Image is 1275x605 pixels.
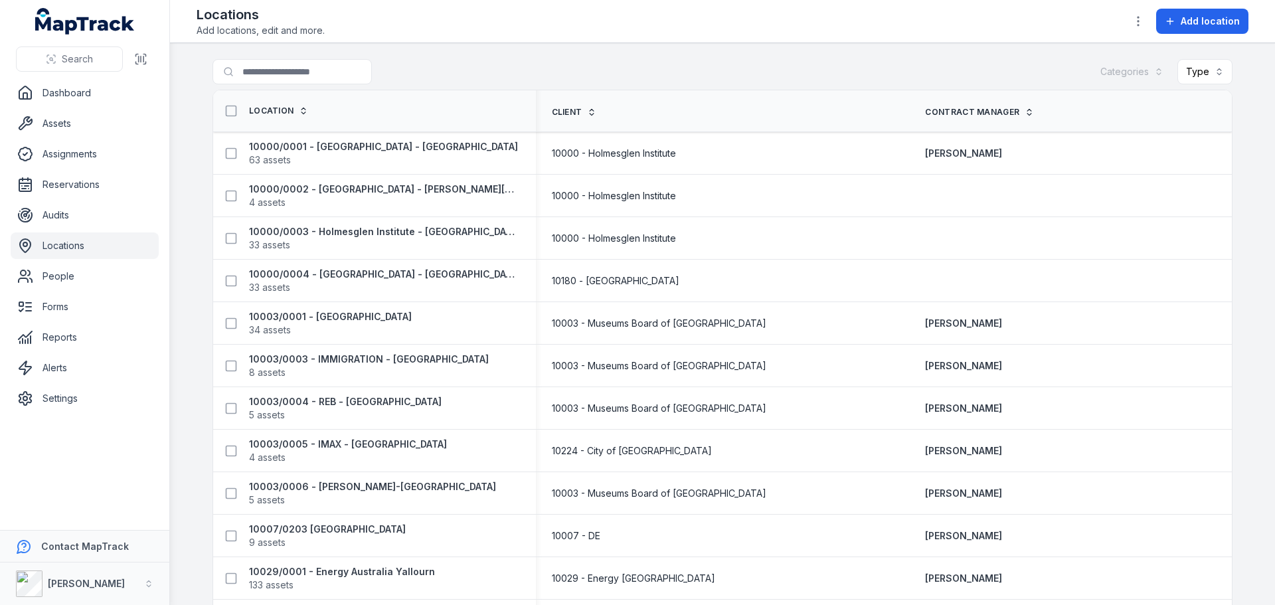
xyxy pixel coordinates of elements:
span: 34 assets [249,323,291,337]
a: 10000/0004 - [GEOGRAPHIC_DATA] - [GEOGRAPHIC_DATA]33 assets [249,268,520,294]
button: Add location [1156,9,1248,34]
strong: 10029/0001 - Energy Australia Yallourn [249,565,435,578]
a: People [11,263,159,290]
span: Contract Manager [925,107,1019,118]
a: [PERSON_NAME] [925,359,1002,373]
strong: 10000/0003 - Holmesglen Institute - [GEOGRAPHIC_DATA] [249,225,520,238]
a: Location [249,106,308,116]
span: Add location [1181,15,1240,28]
span: 5 assets [249,408,285,422]
strong: 10003/0006 - [PERSON_NAME]-[GEOGRAPHIC_DATA] [249,480,496,493]
span: 10000 - Holmesglen Institute [552,232,676,245]
span: 10003 - Museums Board of [GEOGRAPHIC_DATA] [552,359,766,373]
span: 33 assets [249,281,290,294]
a: 10003/0005 - IMAX - [GEOGRAPHIC_DATA]4 assets [249,438,447,464]
span: 33 assets [249,238,290,252]
span: 63 assets [249,153,291,167]
a: Client [552,107,597,118]
strong: 10003/0001 - [GEOGRAPHIC_DATA] [249,310,412,323]
strong: [PERSON_NAME] [48,578,125,589]
span: Add locations, edit and more. [197,24,325,37]
a: Dashboard [11,80,159,106]
a: Audits [11,202,159,228]
strong: Contact MapTrack [41,541,129,552]
span: 4 assets [249,196,286,209]
a: Locations [11,232,159,259]
strong: 10007/0203 [GEOGRAPHIC_DATA] [249,523,406,536]
span: 10003 - Museums Board of [GEOGRAPHIC_DATA] [552,317,766,330]
a: Reports [11,324,159,351]
a: 10003/0004 - REB - [GEOGRAPHIC_DATA]5 assets [249,395,442,422]
button: Search [16,46,123,72]
h2: Locations [197,5,325,24]
span: 8 assets [249,366,286,379]
span: Location [249,106,294,116]
span: 133 assets [249,578,294,592]
span: 10000 - Holmesglen Institute [552,147,676,160]
a: Assignments [11,141,159,167]
a: [PERSON_NAME] [925,529,1002,543]
strong: 10000/0001 - [GEOGRAPHIC_DATA] - [GEOGRAPHIC_DATA] [249,140,518,153]
a: 10003/0001 - [GEOGRAPHIC_DATA]34 assets [249,310,412,337]
a: 10000/0003 - Holmesglen Institute - [GEOGRAPHIC_DATA]33 assets [249,225,520,252]
a: 10003/0006 - [PERSON_NAME]-[GEOGRAPHIC_DATA]5 assets [249,480,496,507]
strong: 10003/0004 - REB - [GEOGRAPHIC_DATA] [249,395,442,408]
span: 10180 - [GEOGRAPHIC_DATA] [552,274,679,288]
span: 10000 - Holmesglen Institute [552,189,676,203]
span: 10003 - Museums Board of [GEOGRAPHIC_DATA] [552,402,766,415]
a: Settings [11,385,159,412]
a: [PERSON_NAME] [925,572,1002,585]
a: 10000/0002 - [GEOGRAPHIC_DATA] - [PERSON_NAME][GEOGRAPHIC_DATA]4 assets [249,183,520,209]
a: 10003/0003 - IMMIGRATION - [GEOGRAPHIC_DATA]8 assets [249,353,489,379]
span: 4 assets [249,451,286,464]
a: [PERSON_NAME] [925,444,1002,458]
a: [PERSON_NAME] [925,487,1002,500]
span: 10003 - Museums Board of [GEOGRAPHIC_DATA] [552,487,766,500]
strong: 10003/0003 - IMMIGRATION - [GEOGRAPHIC_DATA] [249,353,489,366]
a: [PERSON_NAME] [925,147,1002,160]
strong: 10000/0004 - [GEOGRAPHIC_DATA] - [GEOGRAPHIC_DATA] [249,268,520,281]
strong: 10003/0005 - IMAX - [GEOGRAPHIC_DATA] [249,438,447,451]
a: [PERSON_NAME] [925,402,1002,415]
span: 10029 - Energy [GEOGRAPHIC_DATA] [552,572,715,585]
span: 9 assets [249,536,286,549]
span: 5 assets [249,493,285,507]
span: 10007 - DE [552,529,600,543]
a: Alerts [11,355,159,381]
button: Type [1177,59,1232,84]
strong: 10000/0002 - [GEOGRAPHIC_DATA] - [PERSON_NAME][GEOGRAPHIC_DATA] [249,183,520,196]
a: Forms [11,294,159,320]
span: 10224 - City of [GEOGRAPHIC_DATA] [552,444,712,458]
a: 10000/0001 - [GEOGRAPHIC_DATA] - [GEOGRAPHIC_DATA]63 assets [249,140,518,167]
a: [PERSON_NAME] [925,317,1002,330]
span: Search [62,52,93,66]
a: Assets [11,110,159,137]
a: 10007/0203 [GEOGRAPHIC_DATA]9 assets [249,523,406,549]
a: Contract Manager [925,107,1034,118]
a: Reservations [11,171,159,198]
a: 10029/0001 - Energy Australia Yallourn133 assets [249,565,435,592]
a: MapTrack [35,8,135,35]
span: Client [552,107,582,118]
